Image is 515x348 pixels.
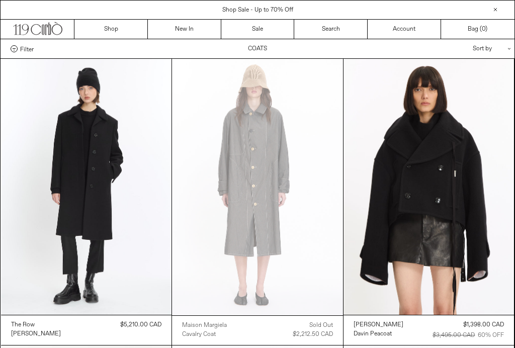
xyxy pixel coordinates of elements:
a: [PERSON_NAME] [354,320,403,329]
div: 60% OFF [478,331,504,340]
a: Bag () [441,20,514,39]
a: The Row [11,320,61,329]
span: ) [482,25,487,34]
img: Ann Demeulemeester Davin Peacoat [344,59,514,315]
span: Filter [20,45,34,52]
div: Sort by [414,39,504,58]
div: $5,210.00 CAD [120,320,161,329]
a: Maison Margiela [182,321,227,330]
div: The Row [11,321,35,329]
a: Cavalry Coat [182,330,227,339]
a: [PERSON_NAME] [11,329,61,338]
a: Davin Peacoat [354,329,403,338]
img: The Row Anton Coat [1,59,172,315]
a: Account [368,20,441,39]
img: Maison Margiela Calvalry Coat [172,59,343,315]
span: 0 [482,25,485,33]
div: $2,212.50 CAD [293,330,333,339]
a: Sale [221,20,295,39]
a: Shop [74,20,148,39]
div: $1,398.00 CAD [463,320,504,329]
div: Cavalry Coat [182,330,216,339]
div: Sold out [309,321,333,330]
a: New In [148,20,221,39]
a: Search [294,20,368,39]
div: Maison Margiela [182,321,227,330]
div: Davin Peacoat [354,330,392,338]
a: Shop Sale - Up to 70% Off [222,6,293,14]
div: $3,495.00 CAD [433,331,475,340]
